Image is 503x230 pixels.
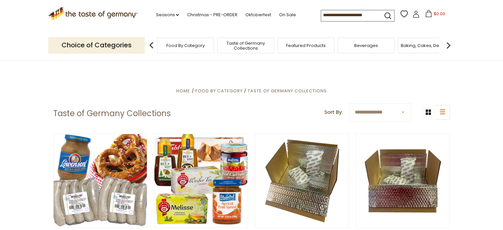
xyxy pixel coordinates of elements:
[176,88,190,94] a: Home
[219,41,272,51] a: Taste of Germany Collections
[279,11,296,19] a: On Sale
[156,11,179,19] a: Seasons
[442,39,455,52] img: next arrow
[245,11,271,19] a: Oktoberfest
[187,11,237,19] a: Christmas - PRE-ORDER
[166,43,205,48] a: Food By Category
[324,108,343,116] label: Sort By:
[154,134,248,228] img: The Taste of Germany Honey Jam Tea Collection, 7pc - FREE SHIPPING
[434,11,445,17] span: $0.00
[48,37,145,53] p: Choice of Categories
[356,134,450,228] img: CHOCO Packaging
[255,134,349,228] img: FRAGILE Packaging
[53,109,171,118] h1: Taste of Germany Collections
[195,88,242,94] a: Food By Category
[286,43,326,48] a: Featured Products
[354,43,378,48] a: Beverages
[54,134,147,228] img: The Taste of Germany Weisswurst & Pretzel Collection
[145,39,158,52] img: previous arrow
[401,43,452,48] a: Baking, Cakes, Desserts
[421,10,449,20] button: $0.00
[248,88,327,94] a: Taste of Germany Collections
